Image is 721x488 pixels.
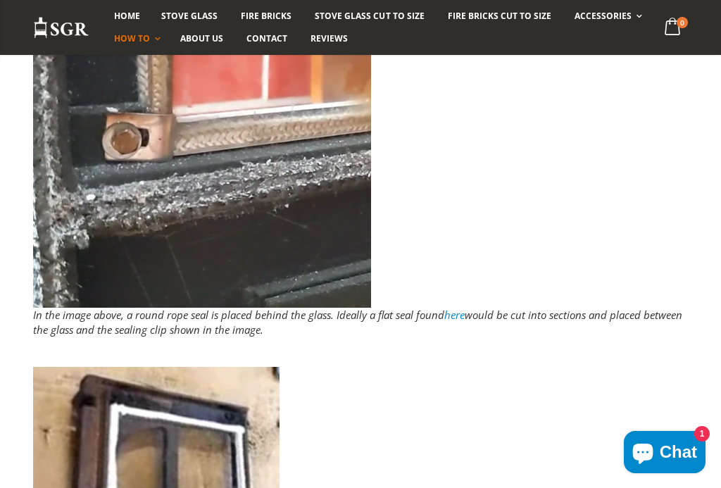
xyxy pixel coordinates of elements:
[151,5,228,27] a: Stove Glass
[114,32,150,44] span: How To
[170,27,234,50] a: About us
[114,10,140,22] span: Home
[180,32,223,44] span: About us
[246,32,287,44] span: Contact
[564,5,649,27] a: Accessories
[241,10,291,22] span: Fire Bricks
[161,10,218,22] span: Stove Glass
[104,5,151,27] a: Home
[448,10,551,22] span: Fire Bricks Cut To Size
[104,27,168,50] a: How To
[230,5,302,27] a: Fire Bricks
[33,16,89,39] img: Stove Glass Replacement
[437,5,562,27] a: Fire Bricks Cut To Size
[620,431,710,477] inbox-online-store-chat: Shopify online store chat
[677,17,688,28] span: 0
[575,10,632,22] span: Accessories
[236,27,298,50] a: Contact
[659,14,688,42] a: 0
[304,5,434,27] a: Stove Glass Cut To Size
[311,32,348,44] span: Reviews
[33,308,682,337] em: In the image above, a round rope seal is placed behind the glass. Ideally a flat seal found would...
[315,10,424,22] span: Stove Glass Cut To Size
[300,27,358,50] a: Reviews
[444,308,465,322] a: here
